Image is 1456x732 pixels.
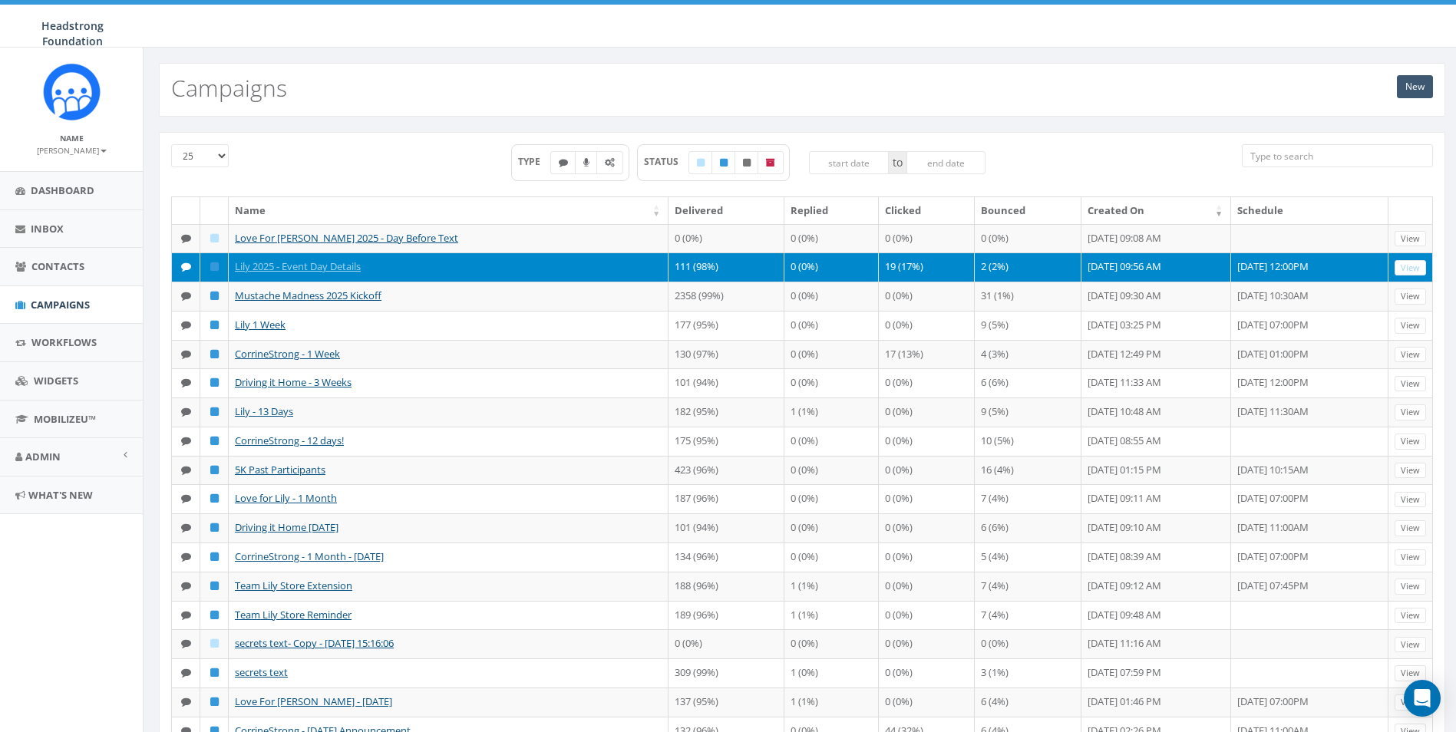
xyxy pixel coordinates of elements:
td: [DATE] 09:56 AM [1081,252,1231,282]
i: Published [210,668,219,678]
td: 0 (0%) [784,484,879,513]
i: Published [210,436,219,446]
span: What's New [28,488,93,502]
i: Text SMS [181,291,191,301]
th: Replied [784,197,879,224]
i: Text SMS [181,493,191,503]
td: 101 (94%) [669,513,784,542]
td: 0 (0%) [879,601,975,630]
a: View [1395,347,1426,363]
i: Text SMS [181,233,191,243]
td: 309 (99%) [669,658,784,687]
span: Workflows [31,335,97,349]
a: View [1395,376,1426,392]
td: 7 (4%) [975,572,1082,601]
span: STATUS [644,155,689,168]
a: CorrineStrong - 1 Month - [DATE] [235,549,384,563]
td: [DATE] 03:25 PM [1081,311,1231,340]
td: 0 (0%) [879,397,975,427]
a: View [1395,260,1426,276]
i: Draft [210,233,219,243]
label: Ringless Voice Mail [575,151,598,174]
a: Team Lily Store Reminder [235,608,352,622]
i: Text SMS [181,378,191,387]
td: 130 (97%) [669,340,784,369]
td: 19 (17%) [879,252,975,282]
td: [DATE] 09:08 AM [1081,224,1231,253]
td: 137 (95%) [669,687,784,717]
a: View [1395,549,1426,565]
td: [DATE] 07:00PM [1231,542,1388,572]
label: Unpublished [735,151,759,174]
td: 9 (5%) [975,397,1082,427]
i: Unpublished [743,158,751,167]
td: 177 (95%) [669,311,784,340]
span: to [889,151,906,174]
td: 187 (96%) [669,484,784,513]
a: 5K Past Participants [235,463,325,476]
a: Driving it Home - 3 Weeks [235,375,352,389]
td: [DATE] 09:12 AM [1081,572,1231,601]
a: View [1395,520,1426,536]
td: 6 (6%) [975,513,1082,542]
input: Type to search [1242,144,1433,167]
td: 0 (0%) [975,224,1082,253]
td: [DATE] 07:45PM [1231,572,1388,601]
td: 16 (4%) [975,456,1082,485]
td: 182 (95%) [669,397,784,427]
td: 0 (0%) [784,427,879,456]
td: [DATE] 11:30AM [1231,397,1388,427]
th: Created On: activate to sort column ascending [1081,197,1231,224]
td: [DATE] 09:48 AM [1081,601,1231,630]
td: 111 (98%) [669,252,784,282]
i: Published [210,349,219,359]
td: [DATE] 01:00PM [1231,340,1388,369]
a: Lily 1 Week [235,318,286,331]
i: Text SMS [181,320,191,330]
td: 7 (4%) [975,484,1082,513]
td: 31 (1%) [975,282,1082,311]
a: View [1395,579,1426,595]
label: Draft [688,151,713,174]
td: 0 (0%) [879,484,975,513]
td: 0 (0%) [879,456,975,485]
td: 0 (0%) [669,629,784,658]
a: Driving it Home [DATE] [235,520,338,534]
td: [DATE] 11:16 AM [1081,629,1231,658]
td: [DATE] 09:30 AM [1081,282,1231,311]
a: Love For [PERSON_NAME] - [DATE] [235,694,392,708]
td: 134 (96%) [669,542,784,572]
td: 0 (0%) [784,282,879,311]
td: 0 (0%) [784,542,879,572]
a: CorrineStrong - 1 Week [235,347,340,361]
td: 0 (0%) [879,282,975,311]
i: Published [210,465,219,475]
a: Mustache Madness 2025 Kickoff [235,289,381,302]
td: 10 (5%) [975,427,1082,456]
td: 1 (1%) [784,601,879,630]
td: 0 (0%) [975,629,1082,658]
td: [DATE] 10:15AM [1231,456,1388,485]
td: 0 (0%) [784,224,879,253]
td: 423 (96%) [669,456,784,485]
td: 0 (0%) [879,629,975,658]
td: [DATE] 11:00AM [1231,513,1388,542]
i: Published [210,697,219,707]
td: [DATE] 01:15 PM [1081,456,1231,485]
td: 0 (0%) [784,311,879,340]
i: Text SMS [181,465,191,475]
td: [DATE] 08:55 AM [1081,427,1231,456]
i: Ringless Voice Mail [583,158,589,167]
td: 0 (0%) [784,368,879,397]
td: [DATE] 09:11 AM [1081,484,1231,513]
i: Text SMS [181,262,191,272]
a: [PERSON_NAME] [37,143,107,157]
span: Headstrong Foundation [41,18,104,48]
td: 0 (0%) [879,311,975,340]
i: Text SMS [181,638,191,648]
td: 175 (95%) [669,427,784,456]
i: Published [210,581,219,591]
th: Name: activate to sort column ascending [229,197,669,224]
td: [DATE] 07:59 PM [1081,658,1231,687]
td: [DATE] 12:49 PM [1081,340,1231,369]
